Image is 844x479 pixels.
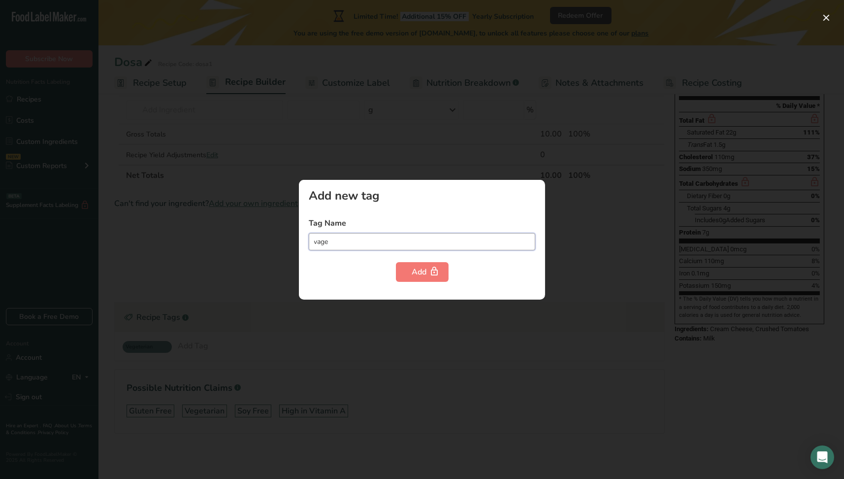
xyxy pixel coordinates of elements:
label: Tag Name [309,217,535,229]
div: Add new tag [309,190,535,202]
button: Add [396,262,449,282]
div: Add [412,266,432,278]
input: Type your tag name here [309,233,535,250]
div: Open Intercom Messenger [811,445,834,469]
